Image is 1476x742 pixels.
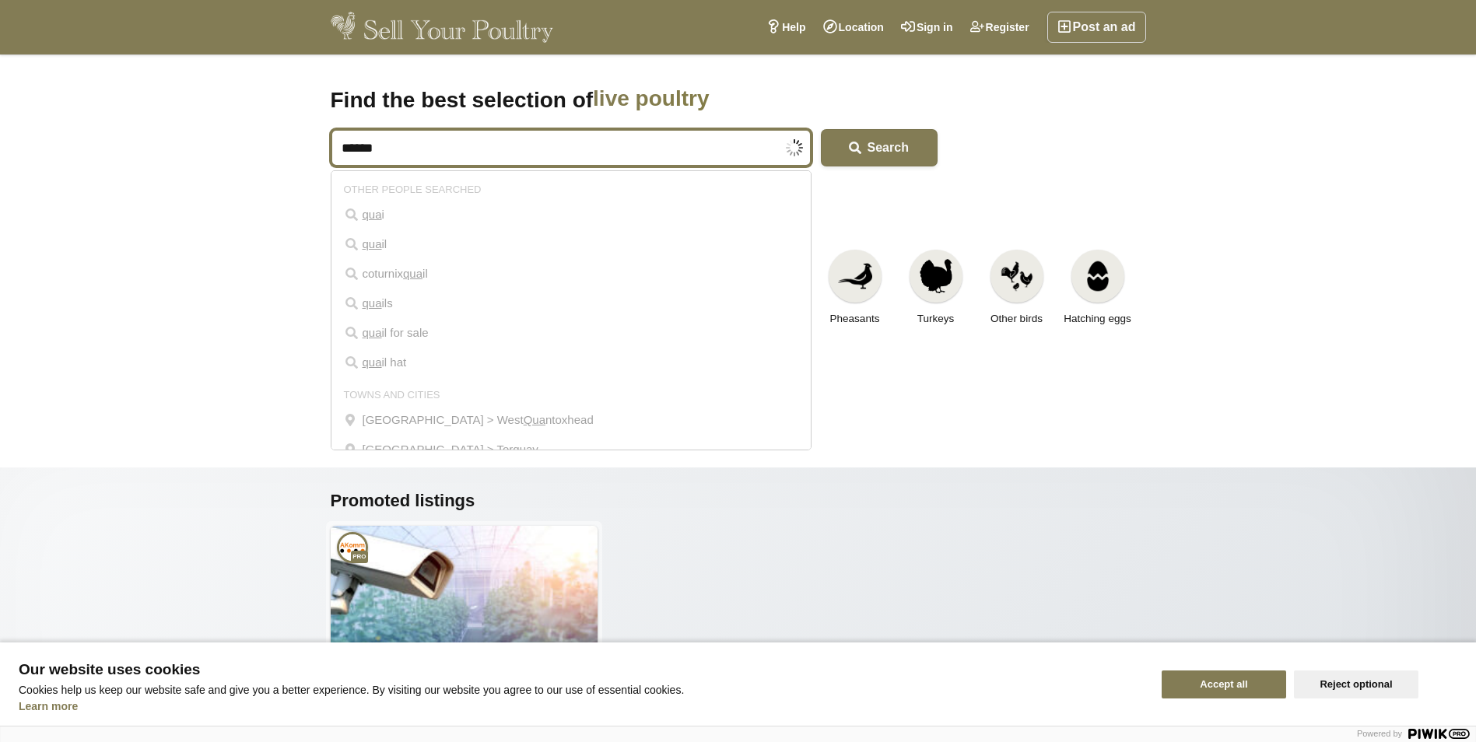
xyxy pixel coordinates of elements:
[821,129,938,166] button: Search
[1059,243,1137,337] a: Hatching eggs Hatching eggs
[331,12,554,43] img: Sell Your Poultry
[1357,729,1402,738] span: Powered by
[593,86,854,114] span: live poultry
[337,532,368,563] a: Pro
[990,313,1043,324] span: Other birds
[331,86,938,114] h1: Find the best selection of
[917,313,955,324] span: Turkeys
[758,12,814,43] a: Help
[838,259,872,293] img: Pheasants
[1081,259,1115,293] img: Hatching eggs
[830,313,880,324] span: Pheasants
[351,551,367,563] span: Professional member
[868,141,909,154] span: Search
[962,12,1038,43] a: Register
[337,532,368,563] img: AKomm
[919,259,953,293] img: Turkeys
[331,526,598,712] img: Agricultural CCTV and Wi-Fi solutions
[978,243,1056,337] a: Other birds Other birds
[19,662,1143,677] span: Our website uses cookies
[1064,313,1131,324] span: Hatching eggs
[1294,670,1418,698] button: Reject optional
[19,700,78,712] a: Learn more
[815,12,892,43] a: Location
[1047,12,1146,43] a: Post an ad
[19,684,1143,696] p: Cookies help us keep our website safe and give you a better experience. By visiting our website y...
[897,243,975,337] a: Turkeys Turkeys
[331,491,1146,511] h2: Promoted listings
[892,12,962,43] a: Sign in
[1162,670,1286,698] button: Accept all
[816,243,894,337] a: Pheasants Pheasants
[1000,259,1034,293] img: Other birds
